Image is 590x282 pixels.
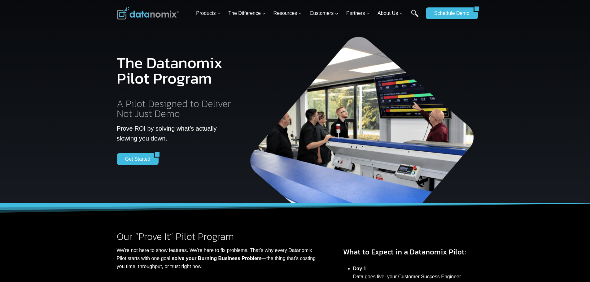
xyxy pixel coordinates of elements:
[273,9,302,17] span: Resources
[411,10,419,24] a: Search
[117,153,155,165] a: Get Started
[117,7,179,20] img: Datanomix
[117,50,237,91] h1: The Datanomix Pilot Program
[426,7,474,19] a: Schedule Demo
[353,266,366,271] strong: Day 1
[247,31,479,203] img: The Datanomix Production Monitoring Pilot Program
[378,9,403,17] span: About Us
[117,99,237,119] h2: A Pilot Designed to Deliver, Not Just Demo
[196,9,221,17] span: Products
[117,232,318,241] h2: Our “Prove It” Pilot Program
[172,256,261,261] strong: solve your Burning Business Problem
[346,9,370,17] span: Partners
[343,246,474,258] h3: What to Expect in a Datanomix Pilot:
[228,9,266,17] span: The Difference
[117,246,318,270] p: We’re not here to show features. We’re here to fix problems. That’s why every Datanomix Pilot sta...
[117,124,237,143] p: Prove ROI by solving what’s actually slowing you down.
[194,3,423,24] nav: Primary Navigation
[310,9,339,17] span: Customers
